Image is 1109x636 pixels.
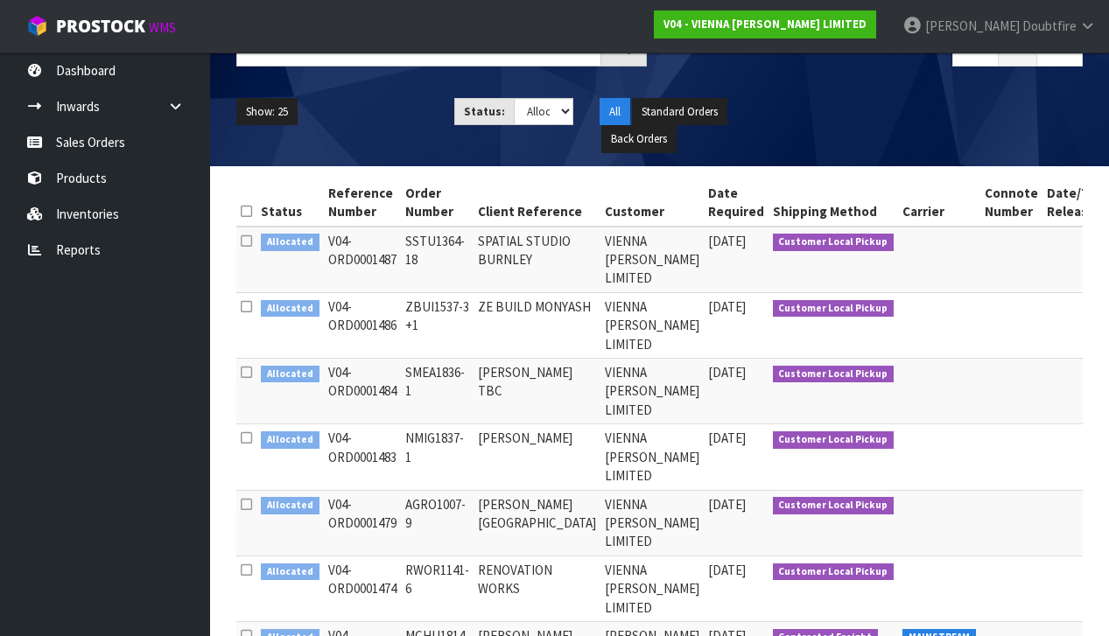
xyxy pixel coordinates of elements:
[324,227,401,293] td: V04-ORD0001487
[1022,17,1077,34] span: Doubtfire
[256,179,324,227] th: Status
[773,431,895,449] span: Customer Local Pickup
[474,292,600,358] td: ZE BUILD MONYASH
[898,179,980,227] th: Carrier
[401,359,474,424] td: SMEA1836-1
[708,364,746,381] span: [DATE]
[474,227,600,293] td: SPATIAL STUDIO BURNLEY
[925,17,1020,34] span: [PERSON_NAME]
[773,563,895,581] span: Customer Local Pickup
[474,556,600,621] td: RENOVATION WORKS
[401,179,474,227] th: Order Number
[261,563,319,581] span: Allocated
[708,233,746,249] span: [DATE]
[324,292,401,358] td: V04-ORD0001486
[632,98,727,126] button: Standard Orders
[474,179,600,227] th: Client Reference
[600,179,704,227] th: Customer
[401,227,474,293] td: SSTU1364-18
[26,15,48,37] img: cube-alt.png
[769,179,899,227] th: Shipping Method
[708,562,746,578] span: [DATE]
[663,17,867,31] strong: V04 - VIENNA [PERSON_NAME] LIMITED
[261,366,319,383] span: Allocated
[236,98,298,126] button: Show: 25
[149,19,176,36] small: WMS
[980,179,1042,227] th: Connote Number
[401,292,474,358] td: ZBUI1537-3 +1
[261,431,319,449] span: Allocated
[474,359,600,424] td: [PERSON_NAME] TBC
[708,430,746,446] span: [DATE]
[600,227,704,293] td: VIENNA [PERSON_NAME] LIMITED
[324,424,401,490] td: V04-ORD0001483
[56,15,145,38] span: ProStock
[600,98,630,126] button: All
[474,424,600,490] td: [PERSON_NAME]
[324,179,401,227] th: Reference Number
[261,300,319,318] span: Allocated
[401,490,474,556] td: AGRO1007-9
[261,497,319,514] span: Allocated
[773,300,895,318] span: Customer Local Pickup
[261,234,319,251] span: Allocated
[600,359,704,424] td: VIENNA [PERSON_NAME] LIMITED
[773,497,895,514] span: Customer Local Pickup
[401,424,474,490] td: NMIG1837-1
[464,104,505,119] strong: Status:
[708,298,746,315] span: [DATE]
[601,125,677,153] button: Back Orders
[600,292,704,358] td: VIENNA [PERSON_NAME] LIMITED
[600,424,704,490] td: VIENNA [PERSON_NAME] LIMITED
[600,490,704,556] td: VIENNA [PERSON_NAME] LIMITED
[324,556,401,621] td: V04-ORD0001474
[324,359,401,424] td: V04-ORD0001484
[324,490,401,556] td: V04-ORD0001479
[773,366,895,383] span: Customer Local Pickup
[600,556,704,621] td: VIENNA [PERSON_NAME] LIMITED
[401,556,474,621] td: RWOR1141-6
[474,490,600,556] td: [PERSON_NAME][GEOGRAPHIC_DATA]
[708,496,746,513] span: [DATE]
[704,179,769,227] th: Date Required
[773,234,895,251] span: Customer Local Pickup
